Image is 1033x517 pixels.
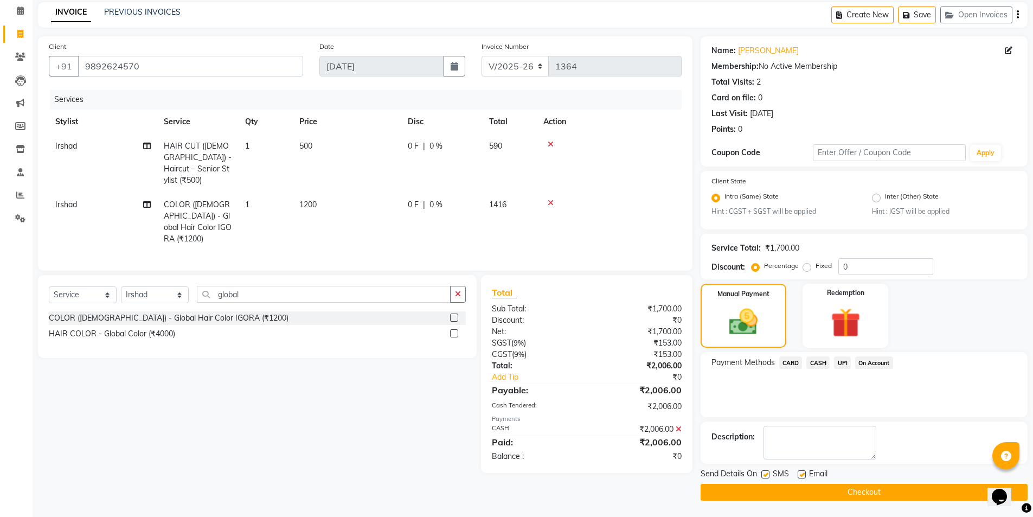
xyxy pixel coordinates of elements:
div: Paid: [484,436,587,449]
div: ( ) [484,349,587,360]
div: ( ) [484,337,587,349]
div: HAIR COLOR - Global Color (₹4000) [49,328,175,340]
button: +91 [49,56,79,76]
span: 9% [514,339,524,347]
span: | [423,199,425,210]
th: Service [157,110,239,134]
button: Checkout [701,484,1028,501]
div: Cash Tendered: [484,401,587,412]
div: ₹2,006.00 [587,424,690,435]
span: 0 % [429,141,442,152]
a: Add Tip [484,372,604,383]
button: Save [898,7,936,23]
span: 500 [299,141,312,151]
img: _cash.svg [720,305,767,339]
a: PREVIOUS INVOICES [104,7,181,17]
div: Total Visits: [711,76,754,88]
div: Payments [492,414,681,424]
button: Apply [970,145,1001,161]
span: CARD [779,356,803,369]
span: Payment Methods [711,357,775,368]
span: 1 [245,141,249,151]
span: Total [492,287,517,298]
span: CGST [492,349,512,359]
div: ₹2,006.00 [587,436,690,449]
div: ₹1,700.00 [765,242,799,254]
div: Last Visit: [711,108,748,119]
span: Irshad [55,200,77,209]
span: Send Details On [701,468,757,482]
div: Sub Total: [484,303,587,315]
div: ₹1,700.00 [587,326,690,337]
label: Redemption [827,288,864,298]
th: Stylist [49,110,157,134]
div: 0 [758,92,762,104]
label: Date [319,42,334,52]
th: Disc [401,110,483,134]
label: Manual Payment [717,289,769,299]
div: ₹0 [587,451,690,462]
label: Client [49,42,66,52]
th: Total [483,110,537,134]
input: Enter Offer / Coupon Code [813,144,966,161]
div: Net: [484,326,587,337]
span: 9% [514,350,524,359]
div: Membership: [711,61,759,72]
span: CASH [806,356,830,369]
iframe: chat widget [987,474,1022,506]
div: COLOR ([DEMOGRAPHIC_DATA]) - Global Hair Color IGORA (₹1200) [49,312,288,324]
label: Client State [711,176,746,186]
img: _gift.svg [822,304,870,341]
span: 0 F [408,199,419,210]
small: Hint : CGST + SGST will be applied [711,207,856,216]
div: ₹2,006.00 [587,401,690,412]
div: Payable: [484,384,587,397]
div: 0 [738,124,742,135]
div: ₹153.00 [587,349,690,360]
label: Invoice Number [482,42,529,52]
label: Inter (Other) State [885,192,939,205]
button: Create New [831,7,894,23]
div: Points: [711,124,736,135]
div: ₹153.00 [587,337,690,349]
input: Search or Scan [197,286,451,303]
div: Balance : [484,451,587,462]
div: Service Total: [711,242,761,254]
div: ₹0 [604,372,690,383]
input: Search by Name/Mobile/Email/Code [78,56,303,76]
div: No Active Membership [711,61,1017,72]
th: Qty [239,110,293,134]
div: Discount: [484,315,587,326]
span: UPI [834,356,851,369]
span: Email [809,468,827,482]
span: SMS [773,468,789,482]
div: Total: [484,360,587,372]
label: Percentage [764,261,799,271]
a: INVOICE [51,3,91,22]
div: Description: [711,431,755,443]
label: Fixed [816,261,832,271]
span: On Account [855,356,893,369]
span: COLOR ([DEMOGRAPHIC_DATA]) - Global Hair Color IGORA (₹1200) [164,200,232,244]
div: CASH [484,424,587,435]
span: 1416 [489,200,506,209]
div: Card on file: [711,92,756,104]
div: ₹2,006.00 [587,360,690,372]
span: 1 [245,200,249,209]
span: Irshad [55,141,77,151]
th: Price [293,110,401,134]
div: ₹0 [587,315,690,326]
div: Name: [711,45,736,56]
div: [DATE] [750,108,773,119]
span: SGST [492,338,511,348]
th: Action [537,110,682,134]
div: Coupon Code [711,147,813,158]
div: Services [50,90,690,110]
button: Open Invoices [940,7,1012,23]
div: ₹2,006.00 [587,384,690,397]
span: 1200 [299,200,317,209]
span: 0 % [429,199,442,210]
span: HAIR CUT ([DEMOGRAPHIC_DATA]) - Haircut – Senior Stylist (₹500) [164,141,232,185]
div: 2 [756,76,761,88]
span: 590 [489,141,502,151]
